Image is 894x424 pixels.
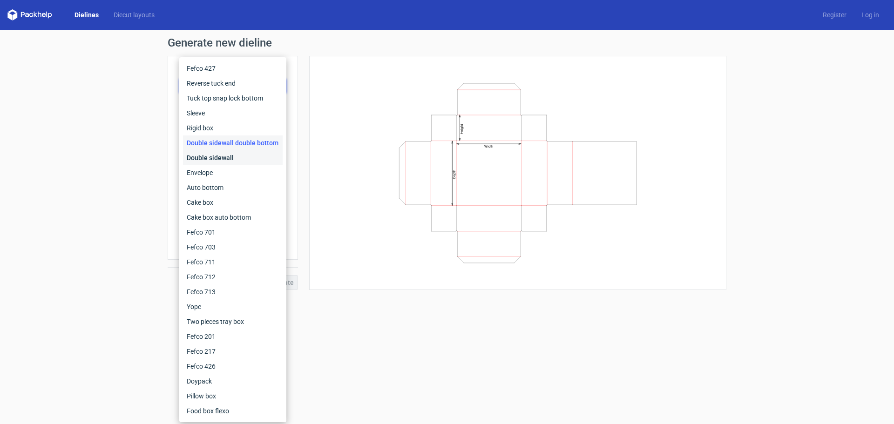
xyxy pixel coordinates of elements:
div: Tuck top snap lock bottom [183,91,283,106]
div: Rigid box [183,121,283,135]
div: Fefco 703 [183,240,283,255]
div: Fefco 427 [183,61,283,76]
div: Fefco 701 [183,225,283,240]
div: Fefco 713 [183,284,283,299]
text: Depth [452,170,456,179]
div: Fefco 426 [183,359,283,374]
div: Fefco 201 [183,329,283,344]
div: Fefco 711 [183,255,283,269]
div: Envelope [183,165,283,180]
text: Width [484,144,493,148]
div: Double sidewall double bottom [183,135,283,150]
div: Cake box auto bottom [183,210,283,225]
div: Fefco 712 [183,269,283,284]
div: Two pieces tray box [183,314,283,329]
div: Cake box [183,195,283,210]
div: Food box flexo [183,404,283,418]
div: Double sidewall [183,150,283,165]
a: Log in [854,10,887,20]
h1: Generate new dieline [168,37,726,48]
div: Yope [183,299,283,314]
text: Height [460,123,464,134]
div: Auto bottom [183,180,283,195]
a: Dielines [67,10,106,20]
a: Diecut layouts [106,10,162,20]
div: Pillow box [183,389,283,404]
div: Sleeve [183,106,283,121]
div: Reverse tuck end [183,76,283,91]
div: Fefco 217 [183,344,283,359]
a: Register [815,10,854,20]
div: Doypack [183,374,283,389]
